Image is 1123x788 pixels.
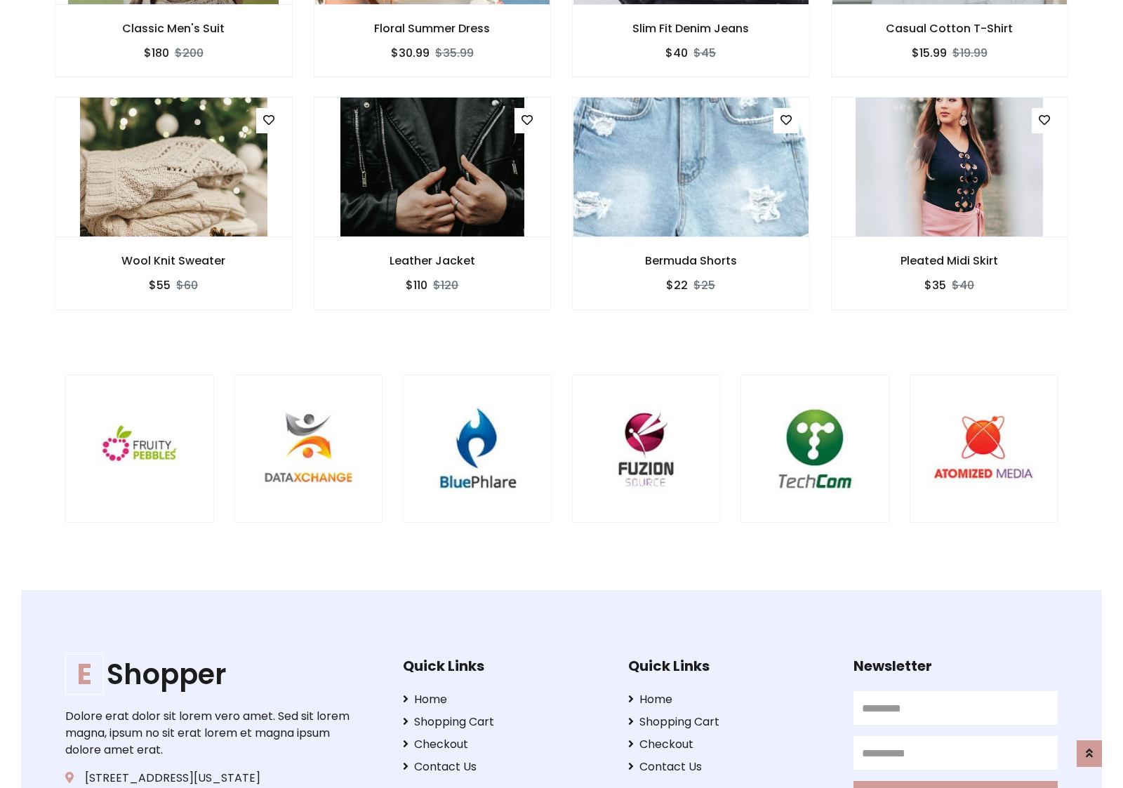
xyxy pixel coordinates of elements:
[55,254,292,267] h6: Wool Knit Sweater
[403,714,607,730] a: Shopping Cart
[55,22,292,35] h6: Classic Men's Suit
[665,46,688,60] h6: $40
[314,22,551,35] h6: Floral Summer Dress
[403,759,607,775] a: Contact Us
[573,22,809,35] h6: Slim Fit Denim Jeans
[144,46,169,60] h6: $180
[65,654,104,695] span: E
[628,736,832,753] a: Checkout
[65,770,359,787] p: [STREET_ADDRESS][US_STATE]
[628,657,832,674] h5: Quick Links
[149,279,171,292] h6: $55
[314,254,551,267] h6: Leather Jacket
[65,657,359,691] h1: Shopper
[628,714,832,730] a: Shopping Cart
[666,279,688,292] h6: $22
[853,657,1058,674] h5: Newsletter
[924,279,946,292] h6: $35
[693,45,716,61] del: $45
[403,736,607,753] a: Checkout
[406,279,427,292] h6: $110
[573,254,809,267] h6: Bermuda Shorts
[403,657,607,674] h5: Quick Links
[435,45,474,61] del: $35.99
[832,22,1068,35] h6: Casual Cotton T-Shirt
[628,759,832,775] a: Contact Us
[912,46,947,60] h6: $15.99
[693,277,715,293] del: $25
[952,277,974,293] del: $40
[433,277,458,293] del: $120
[628,691,832,708] a: Home
[403,691,607,708] a: Home
[65,708,359,759] p: Dolore erat dolor sit lorem vero amet. Sed sit lorem magna, ipsum no sit erat lorem et magna ipsu...
[65,657,359,691] a: EShopper
[832,254,1068,267] h6: Pleated Midi Skirt
[175,45,204,61] del: $200
[176,277,198,293] del: $60
[952,45,988,61] del: $19.99
[391,46,430,60] h6: $30.99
